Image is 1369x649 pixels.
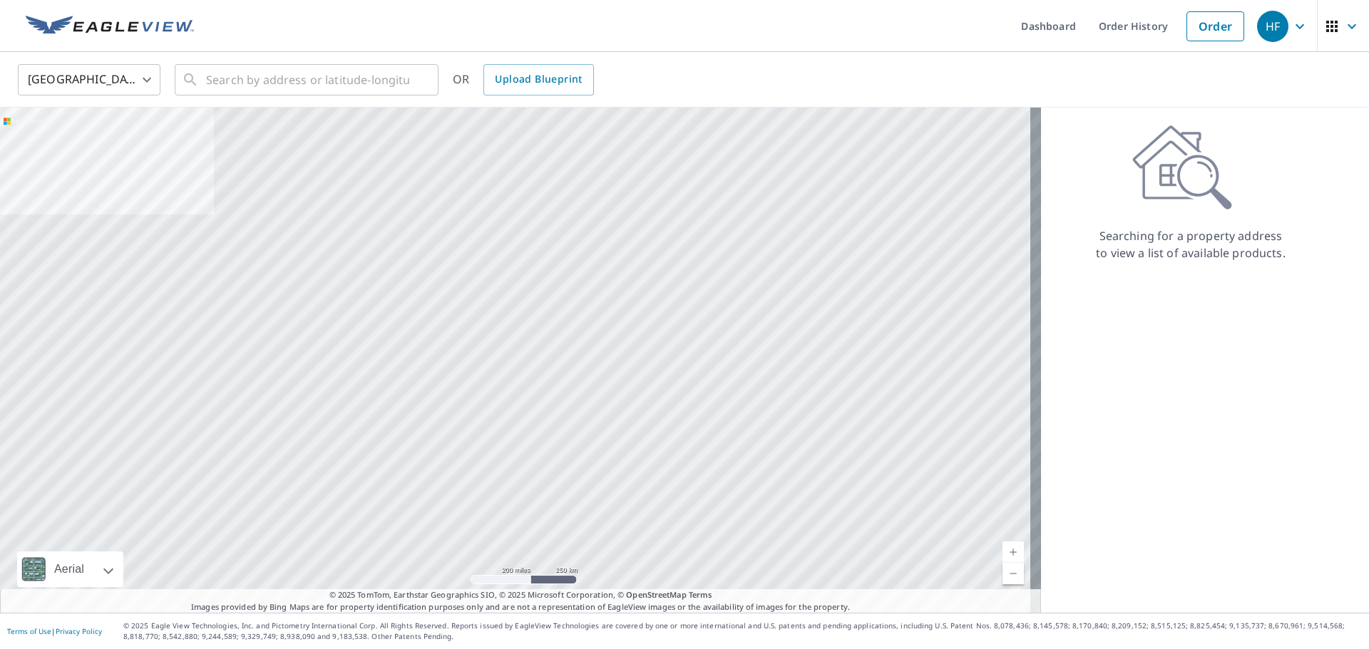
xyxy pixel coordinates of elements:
a: Order [1186,11,1244,41]
div: OR [453,64,594,95]
p: © 2025 Eagle View Technologies, Inc. and Pictometry International Corp. All Rights Reserved. Repo... [123,621,1362,642]
div: Aerial [17,551,123,587]
a: Current Level 5, Zoom In [1003,541,1024,563]
p: Searching for a property address to view a list of available products. [1095,227,1286,261]
a: Upload Blueprint [483,64,593,95]
img: EV Logo [26,16,194,37]
span: © 2025 TomTom, Earthstar Geographics SIO, © 2025 Microsoft Corporation, © [329,589,712,601]
a: OpenStreetMap [626,589,686,600]
a: Current Level 5, Zoom Out [1003,563,1024,584]
a: Terms of Use [7,626,51,636]
div: [GEOGRAPHIC_DATA] [18,60,160,100]
a: Privacy Policy [56,626,102,636]
a: Terms [689,589,712,600]
p: | [7,627,102,635]
div: HF [1257,11,1288,42]
input: Search by address or latitude-longitude [206,60,409,100]
span: Upload Blueprint [495,71,582,88]
div: Aerial [50,551,88,587]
